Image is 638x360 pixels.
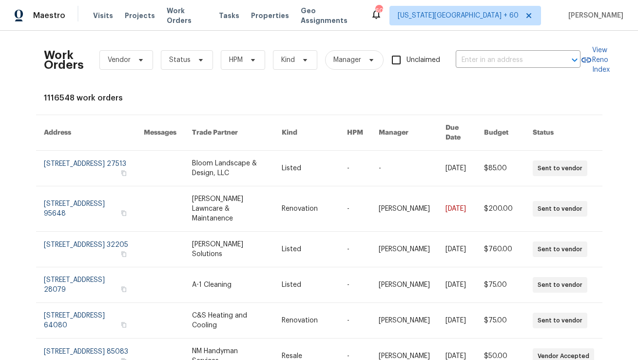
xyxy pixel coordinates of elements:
[169,55,191,65] span: Status
[44,50,84,70] h2: Work Orders
[108,55,131,65] span: Vendor
[229,55,243,65] span: HPM
[219,12,239,19] span: Tasks
[339,267,371,303] td: -
[371,115,438,151] th: Manager
[136,115,184,151] th: Messages
[44,93,595,103] div: 1116548 work orders
[371,267,438,303] td: [PERSON_NAME]
[251,11,289,20] span: Properties
[167,6,207,25] span: Work Orders
[93,11,113,20] span: Visits
[406,55,440,65] span: Unclaimed
[184,232,274,267] td: [PERSON_NAME] Solutions
[274,151,339,186] td: Listed
[184,303,274,339] td: C&S Heating and Cooling
[119,285,128,294] button: Copy Address
[281,55,295,65] span: Kind
[371,303,438,339] td: [PERSON_NAME]
[339,151,371,186] td: -
[476,115,525,151] th: Budget
[375,6,382,16] div: 606
[119,320,128,329] button: Copy Address
[274,267,339,303] td: Listed
[274,186,339,232] td: Renovation
[184,151,274,186] td: Bloom Landscape & Design, LLC
[36,115,136,151] th: Address
[119,209,128,218] button: Copy Address
[333,55,361,65] span: Manager
[339,232,371,267] td: -
[371,151,438,186] td: -
[564,11,623,20] span: [PERSON_NAME]
[398,11,519,20] span: [US_STATE][GEOGRAPHIC_DATA] + 60
[119,250,128,259] button: Copy Address
[274,303,339,339] td: Renovation
[301,6,359,25] span: Geo Assignments
[33,11,65,20] span: Maestro
[371,232,438,267] td: [PERSON_NAME]
[119,169,128,178] button: Copy Address
[184,186,274,232] td: [PERSON_NAME] Lawncare & Maintanence
[274,115,339,151] th: Kind
[125,11,155,20] span: Projects
[339,115,371,151] th: HPM
[274,232,339,267] td: Listed
[580,45,610,75] a: View Reno Index
[339,186,371,232] td: -
[525,115,602,151] th: Status
[438,115,476,151] th: Due Date
[184,115,274,151] th: Trade Partner
[339,303,371,339] td: -
[371,186,438,232] td: [PERSON_NAME]
[568,53,581,67] button: Open
[456,53,553,68] input: Enter in an address
[184,267,274,303] td: A-1 Cleaning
